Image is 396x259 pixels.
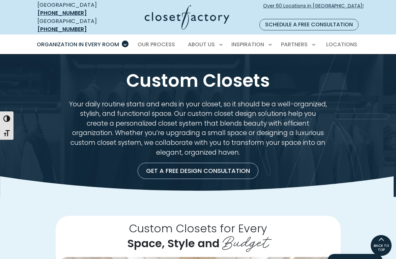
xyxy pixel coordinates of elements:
[138,163,258,179] a: Get a Free Design Consultation
[69,100,327,157] p: Your daily routine starts and ends in your closet, so it should be a well-organized, stylish, and...
[37,17,111,33] div: [GEOGRAPHIC_DATA]
[231,41,264,48] span: Inspiration
[138,41,175,48] span: Our Process
[222,229,269,252] span: Budget
[370,235,392,256] a: BACK TO TOP
[145,5,229,30] img: Closet Factory Logo
[37,41,119,48] span: Organization in Every Room
[37,1,111,17] div: [GEOGRAPHIC_DATA]
[326,41,357,48] span: Locations
[37,25,87,33] a: [PHONE_NUMBER]
[371,244,392,252] span: BACK TO TOP
[42,70,354,92] h1: Custom Closets
[32,35,364,54] nav: Primary Menu
[37,9,87,17] a: [PHONE_NUMBER]
[188,41,215,48] span: About Us
[127,236,220,251] span: Space, Style and
[263,2,364,17] span: Over 60 Locations in [GEOGRAPHIC_DATA]!
[281,41,308,48] span: Partners
[259,19,359,30] a: Schedule a Free Consultation
[129,221,267,236] span: Custom Closets for Every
